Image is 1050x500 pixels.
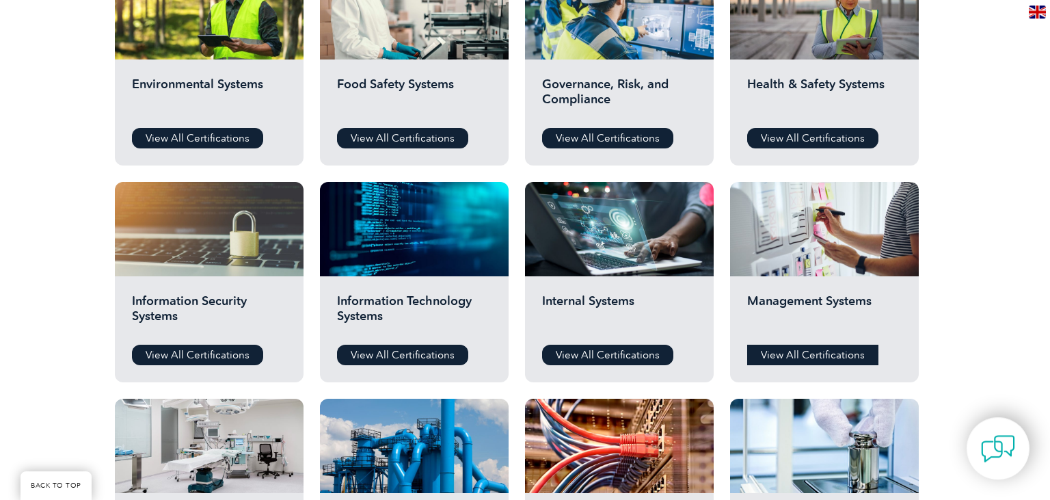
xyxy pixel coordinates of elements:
[747,345,878,365] a: View All Certifications
[1029,5,1046,18] img: en
[21,471,92,500] a: BACK TO TOP
[337,293,492,334] h2: Information Technology Systems
[981,432,1015,466] img: contact-chat.png
[747,293,902,334] h2: Management Systems
[337,128,468,148] a: View All Certifications
[747,77,902,118] h2: Health & Safety Systems
[132,293,286,334] h2: Information Security Systems
[542,77,697,118] h2: Governance, Risk, and Compliance
[132,77,286,118] h2: Environmental Systems
[132,128,263,148] a: View All Certifications
[542,293,697,334] h2: Internal Systems
[337,345,468,365] a: View All Certifications
[132,345,263,365] a: View All Certifications
[337,77,492,118] h2: Food Safety Systems
[542,128,673,148] a: View All Certifications
[542,345,673,365] a: View All Certifications
[747,128,878,148] a: View All Certifications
